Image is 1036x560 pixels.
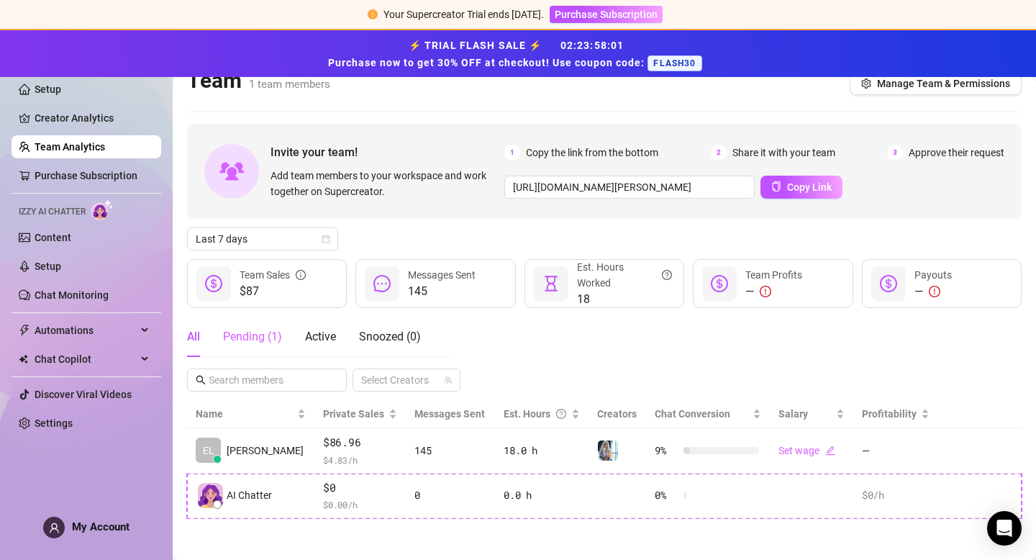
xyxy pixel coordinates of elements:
span: Salary [778,408,808,420]
th: Creators [589,400,646,428]
a: Chat Monitoring [35,289,109,301]
span: hourglass [542,275,560,292]
input: Search members [209,372,327,388]
span: Manage Team & Permissions [877,78,1010,89]
img: Elizabeth [598,441,618,461]
th: Name [187,400,314,428]
span: Automations [35,319,137,342]
span: $86.96 [323,434,397,451]
span: Invite your team! [271,143,504,161]
span: message [373,275,391,292]
a: Set wageedit [778,445,835,456]
img: izzy-ai-chatter-avatar-DDCN_rTZ.svg [198,483,223,508]
span: $ 4.83 /h [323,453,397,467]
span: dollar-circle [205,275,222,292]
td: — [853,428,938,474]
span: AI Chatter [227,487,272,503]
div: Est. Hours [504,406,568,422]
a: Discover Viral Videos [35,389,132,400]
span: Payouts [914,269,952,281]
span: Name [196,406,294,422]
span: Team Profits [745,269,802,281]
span: 18 [577,291,672,308]
span: 1 [504,145,520,161]
button: Copy Link [760,176,842,199]
a: Setup [35,83,61,95]
span: $87 [240,283,306,300]
span: dollar-circle [880,275,897,292]
span: Share it with your team [732,145,835,161]
span: EL [203,443,214,459]
img: AI Chatter [91,199,114,220]
div: 145 [414,443,486,459]
span: copy [771,181,781,191]
h2: Team [187,67,330,94]
span: My Account [72,520,129,533]
div: All [187,328,200,346]
span: FLASH30 [647,55,701,71]
span: Add team members to your workspace and work together on Supercreator. [271,168,499,199]
span: Private Sales [323,408,384,420]
span: 2 [711,145,727,161]
div: — [914,283,952,300]
span: Izzy AI Chatter [19,205,86,219]
div: 18.0 h [504,443,579,459]
span: Copy the link from the bottom [526,145,658,161]
img: Chat Copilot [19,354,28,364]
span: 3 [887,145,903,161]
button: Purchase Subscription [550,6,663,23]
span: question-circle [662,259,672,291]
span: exclamation-circle [929,286,940,297]
div: — [745,283,802,300]
span: $ 0.00 /h [323,497,397,512]
span: thunderbolt [19,325,30,336]
span: Snoozed ( 0 ) [359,330,421,343]
span: Your Supercreator Trial ends [DATE]. [383,9,544,20]
span: Chat Conversion [655,408,730,420]
div: 0.0 h [504,487,579,503]
span: $0 [323,479,397,497]
span: Copy Link [787,181,832,193]
span: question-circle [556,406,566,422]
span: edit [825,446,835,456]
span: dollar-circle [711,275,728,292]
a: Setup [35,261,61,272]
span: Profitability [862,408,917,420]
span: 9 % [655,443,678,459]
a: Settings [35,417,73,429]
div: Est. Hours Worked [577,259,672,291]
span: user [49,523,60,533]
span: 145 [408,283,476,300]
strong: Purchase now to get 30% OFF at checkout! Use coupon code: [328,57,647,68]
span: Chat Copilot [35,348,137,371]
span: team [444,376,453,384]
div: 0 [414,487,486,503]
button: Manage Team & Permissions [850,72,1022,95]
div: Pending ( 1 ) [223,328,282,346]
span: info-circle [296,267,306,283]
span: [PERSON_NAME] [227,443,304,459]
span: 0 % [655,487,678,503]
span: search [196,375,206,385]
div: $0 /h [862,487,930,503]
a: Purchase Subscription [550,9,663,20]
span: Purchase Subscription [555,9,658,20]
span: Approve their request [909,145,1004,161]
span: Active [305,330,336,343]
span: setting [861,78,871,89]
a: Creator Analytics [35,107,150,130]
span: Last 7 days [196,228,330,250]
div: Open Intercom Messenger [987,511,1022,546]
span: calendar [322,235,330,243]
span: exclamation-circle [760,286,771,297]
div: Team Sales [240,267,306,283]
a: Purchase Subscription [35,170,137,181]
span: 02 : 23 : 58 : 01 [560,40,624,51]
span: 1 team members [249,78,330,91]
span: Messages Sent [408,269,476,281]
a: Content [35,232,71,243]
a: Team Analytics [35,141,105,153]
span: exclamation-circle [368,9,378,19]
strong: ⚡ TRIAL FLASH SALE ⚡ [328,40,707,68]
span: Messages Sent [414,408,485,420]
